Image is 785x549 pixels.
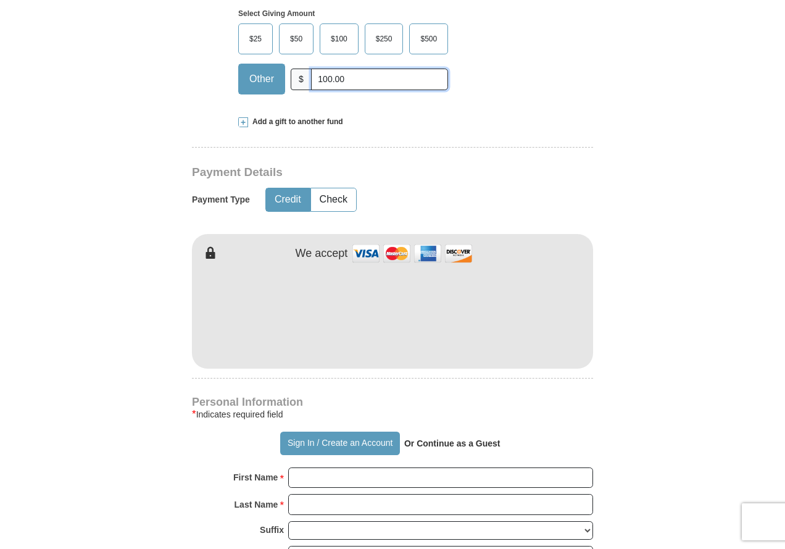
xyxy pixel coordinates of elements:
span: $ [291,69,312,90]
button: Sign In / Create an Account [280,432,399,455]
h4: Personal Information [192,397,593,407]
strong: First Name [233,469,278,486]
input: Other Amount [311,69,448,90]
span: $100 [325,30,354,48]
h4: We accept [296,247,348,261]
div: Indicates required field [192,407,593,422]
strong: Select Giving Amount [238,9,315,18]
span: Other [243,70,280,88]
strong: Or Continue as a Guest [404,438,500,448]
span: $50 [284,30,309,48]
button: Check [311,188,356,211]
h3: Payment Details [192,166,507,180]
strong: Last Name [235,496,278,513]
img: credit cards accepted [351,240,474,267]
span: $250 [370,30,399,48]
button: Credit [266,188,310,211]
h5: Payment Type [192,195,250,205]
span: $500 [414,30,443,48]
span: Add a gift to another fund [248,117,343,127]
strong: Suffix [260,521,284,539]
span: $25 [243,30,268,48]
